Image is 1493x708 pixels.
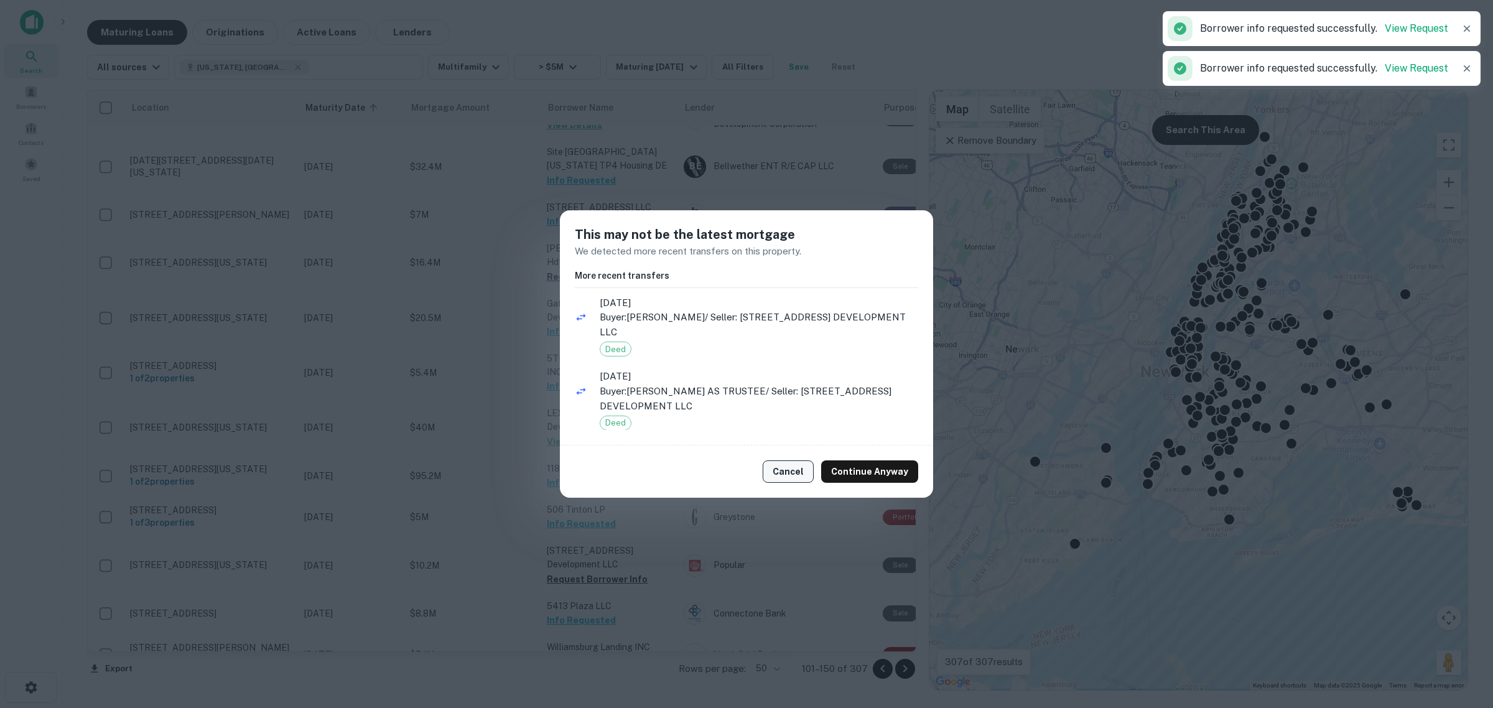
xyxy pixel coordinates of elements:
a: View Request [1385,22,1448,34]
p: Buyer: [PERSON_NAME] / Seller: [STREET_ADDRESS] DEVELOPMENT LLC [600,310,918,339]
span: Deed [600,417,631,429]
p: Borrower info requested successfully. [1200,61,1448,76]
h5: This may not be the latest mortgage [575,225,918,244]
p: Buyer: [PERSON_NAME] AS TRUSTEE / Seller: [STREET_ADDRESS] DEVELOPMENT LLC [600,384,918,413]
p: Borrower info requested successfully. [1200,21,1448,36]
span: Deed [600,343,631,356]
div: Deed [600,342,631,356]
button: Cancel [763,460,814,483]
h6: More recent transfers [575,269,918,282]
p: We detected more recent transfers on this property. [575,244,918,259]
iframe: Chat Widget [1431,569,1493,628]
span: [DATE] [600,369,918,384]
div: Deed [600,416,631,431]
span: [DATE] [600,296,918,310]
button: Continue Anyway [821,460,918,483]
a: View Request [1385,62,1448,74]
